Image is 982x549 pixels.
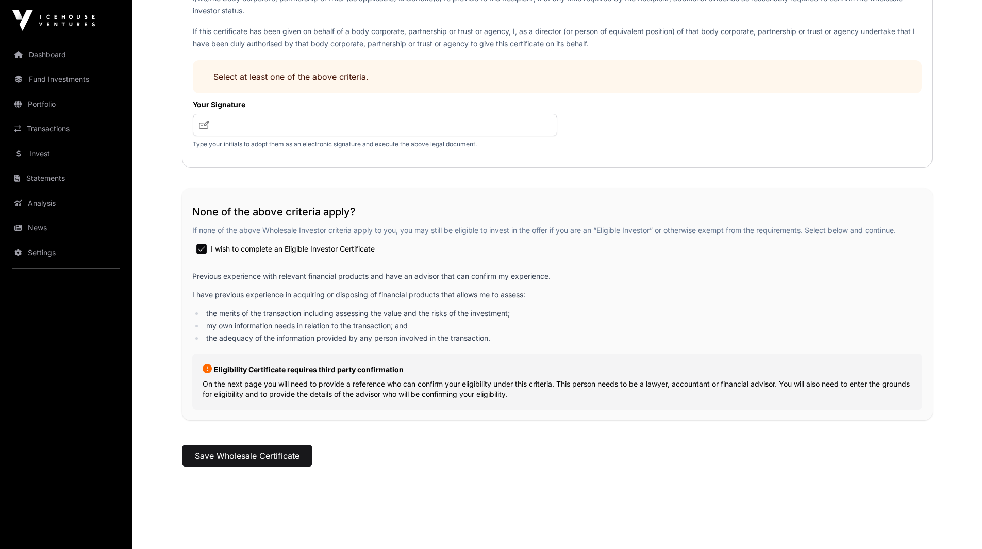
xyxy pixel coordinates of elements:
p: Previous experience with relevant financial products and have an advisor that can confirm my expe... [192,271,922,281]
a: Transactions [8,118,124,140]
li: the merits of the transaction including assessing the value and the risks of the investment; [204,308,922,319]
a: Settings [8,241,124,264]
p: If none of the above Wholesale Investor criteria apply to you, you may still be eligible to inves... [192,225,922,236]
a: News [8,217,124,239]
p: Eligibility Certificate requires third party confirmation [203,364,912,375]
a: Dashboard [8,43,124,66]
button: Save Wholesale Certificate [182,445,312,467]
a: Invest [8,142,124,165]
h2: None of the above criteria apply? [192,205,922,219]
p: I have previous experience in acquiring or disposing of financial products that allows me to assess: [192,290,922,300]
p: On the next page you will need to provide a reference who can confirm your eligibility under this... [203,379,912,400]
a: Statements [8,167,124,190]
a: Analysis [8,192,124,214]
li: the adequacy of the information provided by any person involved in the transaction. [204,333,922,343]
iframe: Chat Widget [930,500,982,549]
li: my own information needs in relation to the transaction; and [204,321,922,331]
a: Portfolio [8,93,124,115]
span: I wish to complete an Eligible Investor Certificate [211,244,375,254]
a: Fund Investments [8,68,124,91]
label: Your Signature [193,99,557,110]
p: If this certificate has been given on behalf of a body corporate, partnership or trust or agency,... [193,25,922,50]
p: Select at least one of the above criteria. [213,71,901,83]
p: Type your initials to adopt them as an electronic signature and execute the above legal document. [193,140,557,148]
img: Icehouse Ventures Logo [12,10,95,31]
